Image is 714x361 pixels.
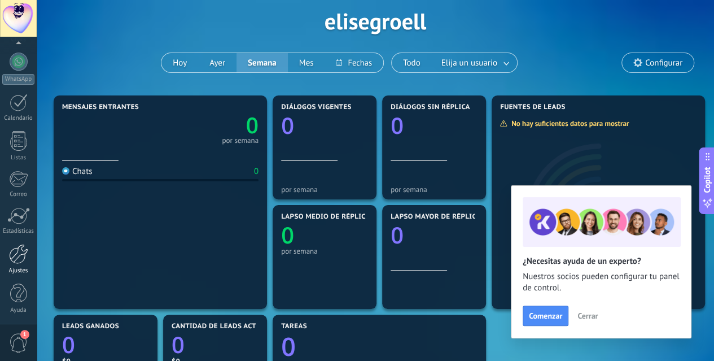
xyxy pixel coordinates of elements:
[577,312,598,320] span: Cerrar
[172,329,185,360] text: 0
[2,191,35,198] div: Correo
[325,53,383,72] button: Fechas
[281,110,294,141] text: 0
[2,267,35,275] div: Ajustes
[62,167,69,175] img: Chats
[62,166,93,177] div: Chats
[391,103,470,111] span: Diálogos sin réplica
[523,306,568,326] button: Comenzar
[572,307,603,324] button: Cerrar
[439,55,500,71] span: Elija un usuario
[523,271,680,294] span: Nuestros socios pueden configurar tu panel de control.
[281,323,307,330] span: Tareas
[62,329,149,360] a: 0
[392,53,432,72] button: Todo
[645,58,682,68] span: Configurar
[288,53,325,72] button: Mes
[391,219,404,250] text: 0
[391,185,478,194] div: por semana
[62,103,139,111] span: Mensajes entrantes
[172,323,273,330] span: Cantidad de leads activos
[2,307,35,314] div: Ayuda
[702,167,713,193] span: Copilot
[281,213,370,221] span: Lapso medio de réplica
[236,53,288,72] button: Semana
[198,53,236,72] button: Ayer
[432,53,517,72] button: Elija un usuario
[160,110,259,140] a: 0
[281,247,368,255] div: por semana
[391,213,480,221] span: Lapso mayor de réplica
[523,256,680,267] h2: ¿Necesitas ayuda de un experto?
[281,219,294,250] text: 0
[172,329,259,360] a: 0
[254,166,259,177] div: 0
[2,74,34,85] div: WhatsApp
[500,103,566,111] span: Fuentes de leads
[161,53,198,72] button: Hoy
[391,110,404,141] text: 0
[2,154,35,162] div: Listas
[500,119,637,128] div: No hay suficientes datos para mostrar
[529,312,562,320] span: Comenzar
[2,115,35,122] div: Calendario
[281,103,352,111] span: Diálogos vigentes
[222,138,259,143] div: por semana
[246,110,259,140] text: 0
[62,323,119,330] span: Leads ganados
[62,329,75,360] text: 0
[20,330,29,339] span: 1
[2,228,35,235] div: Estadísticas
[281,185,368,194] div: por semana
